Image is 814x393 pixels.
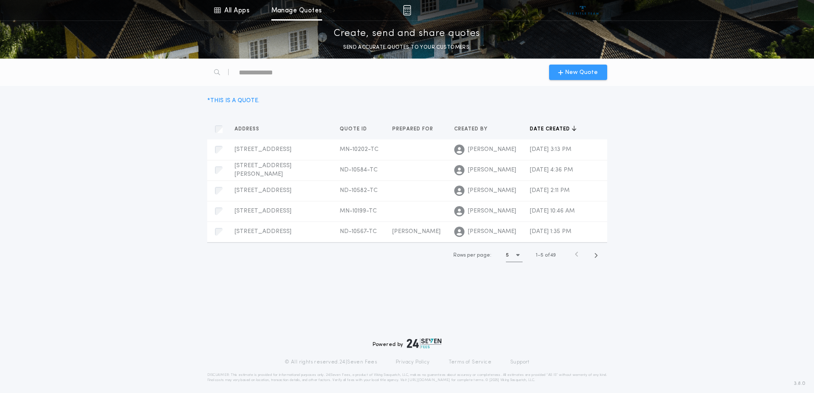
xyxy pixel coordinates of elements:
[408,378,450,382] a: [URL][DOMAIN_NAME]
[536,253,538,258] span: 1
[285,359,377,366] p: © All rights reserved. 24|Seven Fees
[449,359,491,366] a: Terms of Service
[468,145,516,154] span: [PERSON_NAME]
[340,146,379,153] span: MN-10202-TC
[468,186,516,195] span: [PERSON_NAME]
[340,126,369,133] span: Quote ID
[334,27,480,41] p: Create, send and share quotes
[530,187,570,194] span: [DATE] 2:11 PM
[565,68,598,77] span: New Quote
[235,208,291,214] span: [STREET_ADDRESS]
[530,126,572,133] span: Date created
[468,228,516,236] span: [PERSON_NAME]
[506,248,523,262] button: 5
[340,125,373,133] button: Quote ID
[541,253,544,258] span: 5
[530,208,575,214] span: [DATE] 10:46 AM
[373,338,442,349] div: Powered by
[530,146,571,153] span: [DATE] 3:13 PM
[235,125,266,133] button: Address
[207,372,607,383] p: DISCLAIMER: This estimate is provided for informational purposes only. 24|Seven Fees, a product o...
[403,5,411,15] img: img
[235,187,291,194] span: [STREET_ADDRESS]
[530,167,573,173] span: [DATE] 4:36 PM
[506,251,509,260] h1: 5
[235,126,261,133] span: Address
[343,43,470,52] p: SEND ACCURATE QUOTES TO YOUR CUSTOMERS.
[453,253,491,258] span: Rows per page:
[545,251,556,259] span: of 49
[396,359,430,366] a: Privacy Policy
[392,126,435,133] span: Prepared for
[510,359,529,366] a: Support
[468,166,516,174] span: [PERSON_NAME]
[468,207,516,216] span: [PERSON_NAME]
[407,338,442,349] img: logo
[340,187,378,194] span: ND-10582-TC
[549,65,607,80] button: New Quote
[207,96,259,105] div: * THIS IS A QUOTE.
[794,380,805,387] span: 3.8.0
[235,228,291,235] span: [STREET_ADDRESS]
[235,146,291,153] span: [STREET_ADDRESS]
[454,126,489,133] span: Created by
[530,125,576,133] button: Date created
[567,6,599,15] img: vs-icon
[454,125,494,133] button: Created by
[340,228,377,235] span: ND-10567-TC
[340,167,378,173] span: ND-10584-TC
[340,208,377,214] span: MN-10199-TC
[235,163,291,177] span: [STREET_ADDRESS][PERSON_NAME]
[392,228,441,235] span: [PERSON_NAME]
[530,228,571,235] span: [DATE] 1:35 PM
